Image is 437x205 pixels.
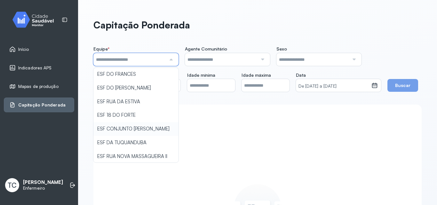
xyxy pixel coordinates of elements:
span: Idade máxima [242,72,271,78]
span: TC [8,181,17,189]
span: Data [296,72,306,78]
p: [PERSON_NAME] [23,179,63,185]
li: ESF DO FRANCES [93,67,179,81]
li: ESF RUA NOVA MASSAGUEIRA II [93,150,179,163]
li: ESF RUA DA ESTIVA [93,95,179,109]
a: Mapas de produção [9,83,69,90]
span: Equipe [93,46,109,52]
span: Sexo [276,46,287,52]
span: Início [18,47,29,52]
span: Agente Comunitário [185,46,227,52]
span: Indicadores APS [18,65,52,71]
small: De [DATE] a [DATE] [298,83,369,90]
li: ESF 18 DO FORTE [93,108,179,122]
button: Buscar [387,79,418,92]
span: Idade mínima [187,72,215,78]
a: Início [9,46,69,52]
li: ESF DA TUQUANDUBA [93,136,179,150]
a: Capitação Ponderada [9,102,69,108]
span: Mapas de produção [18,84,59,89]
a: Indicadores APS [9,65,69,71]
li: ESF CONJUNTO [PERSON_NAME] [93,122,179,136]
img: monitor.svg [7,10,64,29]
p: Capitação Ponderada [93,19,190,31]
p: Enfermeiro [23,185,63,191]
span: Capitação Ponderada [18,102,66,108]
li: ESF DO [PERSON_NAME] [93,81,179,95]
